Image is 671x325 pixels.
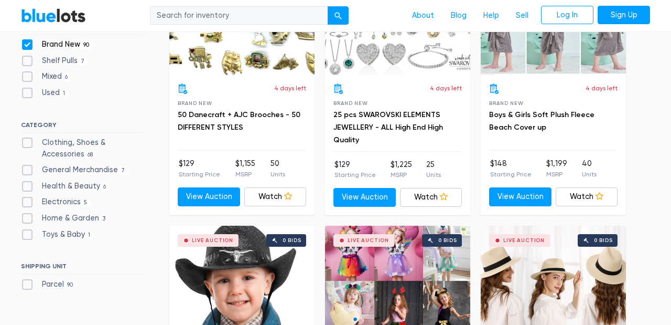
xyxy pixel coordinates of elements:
li: $129 [179,158,220,179]
p: Starting Price [490,170,532,179]
span: 90 [64,281,77,289]
a: BlueLots [21,8,86,23]
label: Electronics [21,196,91,208]
label: Health & Beauty [21,181,110,192]
span: 3 [99,215,109,223]
a: 25 pcs SWAROVSKI ELEMENTS JEWELLERY - ALL High End High Quality [333,110,443,144]
a: Sell [507,6,537,26]
li: 40 [582,158,597,179]
p: Units [582,170,597,179]
span: Brand New [333,100,367,106]
li: 25 [426,159,441,180]
p: MSRP [391,170,412,180]
div: Live Auction [348,238,389,243]
span: 6 [62,74,71,82]
span: 7 [78,57,88,66]
label: General Merchandise [21,164,128,176]
a: Sign Up [598,6,650,25]
p: Starting Price [179,170,220,179]
label: Brand New [21,39,93,50]
li: $129 [334,159,376,180]
div: 0 bids [283,238,301,243]
span: Brand New [178,100,212,106]
a: Watch [556,187,618,206]
a: View Auction [489,187,551,206]
label: Home & Garden [21,213,109,224]
p: Units [426,170,441,180]
div: 0 bids [594,238,613,243]
span: 5 [81,199,91,207]
div: Live Auction [192,238,233,243]
span: 7 [118,166,128,175]
label: Used [21,87,69,99]
p: Starting Price [334,170,376,180]
li: $148 [490,158,532,179]
a: Boys & Girls Soft Plush Fleece Beach Cover up [489,110,594,132]
span: 1 [85,231,94,239]
h6: CATEGORY [21,121,146,133]
a: Blog [442,6,475,26]
label: Mixed [21,71,71,82]
li: 50 [270,158,285,179]
label: Toys & Baby [21,229,94,240]
label: Clothing, Shoes & Accessories [21,137,146,160]
div: Live Auction [503,238,545,243]
p: MSRP [546,170,567,179]
a: Help [475,6,507,26]
span: 1 [60,89,69,98]
p: 4 days left [586,83,618,93]
h6: SHIPPING UNIT [21,263,146,274]
a: Watch [244,187,307,206]
a: Log In [541,6,593,25]
label: Parcel [21,279,77,290]
p: Units [270,170,285,179]
a: View Auction [178,187,240,206]
li: $1,225 [391,159,412,180]
p: 4 days left [274,83,306,93]
span: Brand New [489,100,523,106]
p: 4 days left [430,83,462,93]
li: $1,199 [546,158,567,179]
label: Shelf Pulls [21,55,88,67]
a: Watch [400,188,462,207]
a: About [404,6,442,26]
div: 0 bids [438,238,457,243]
li: $1,155 [235,158,255,179]
span: 68 [84,151,96,159]
a: 50 Danecraft + AJC Brooches - 50 DIFFERENT STYLES [178,110,300,132]
span: 6 [100,183,110,191]
input: Search for inventory [150,6,328,25]
p: MSRP [235,170,255,179]
a: View Auction [333,188,396,207]
span: 90 [80,41,93,49]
